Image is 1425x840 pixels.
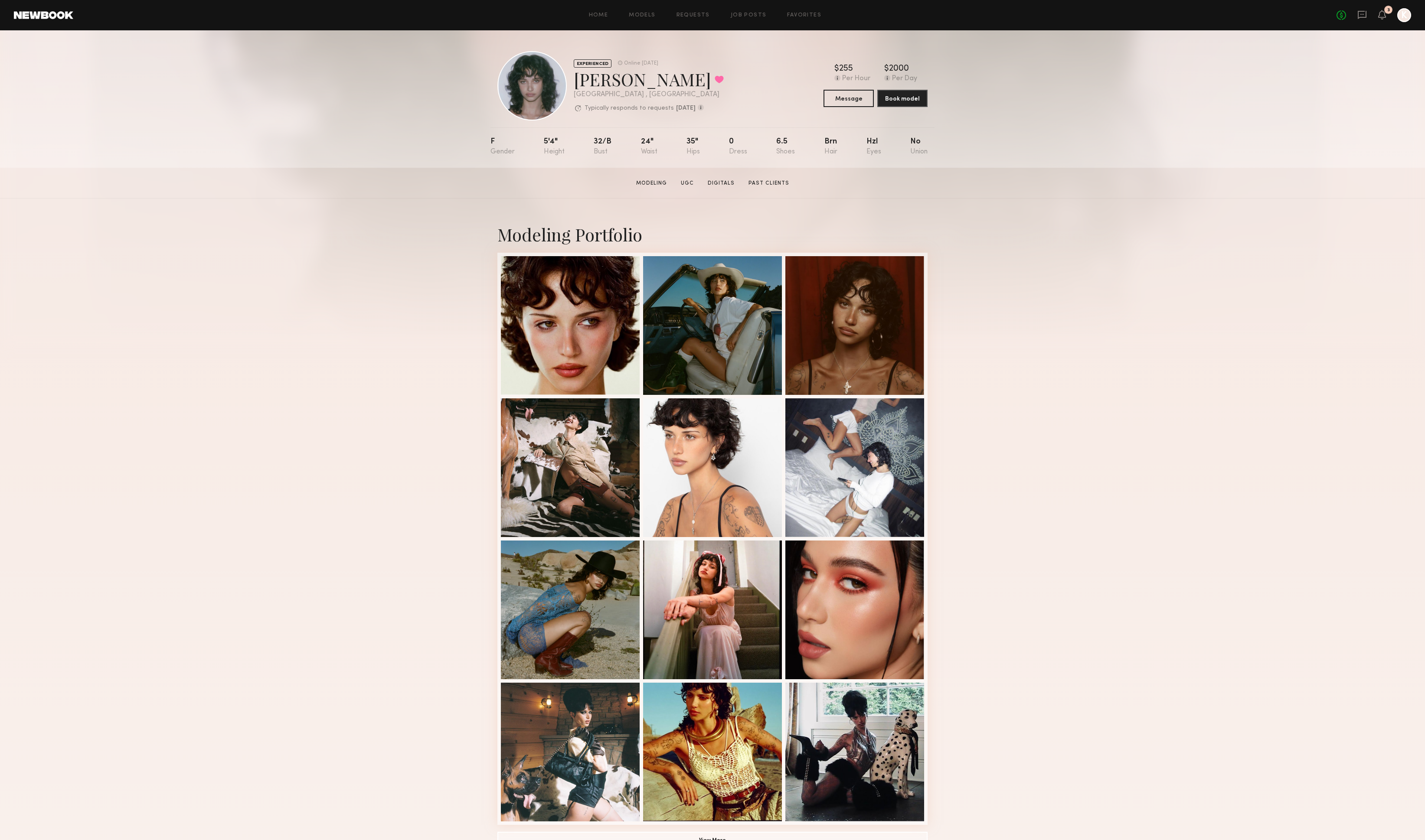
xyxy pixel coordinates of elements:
a: Modeling [633,179,670,187]
a: Models [629,13,655,18]
a: K [1397,8,1411,22]
a: Favorites [787,13,821,18]
a: Requests [677,13,710,18]
button: Book model [877,90,928,107]
a: Job Posts [731,13,767,18]
div: 0 [729,138,747,156]
div: 35" [686,138,700,156]
div: $ [884,65,889,73]
div: $ [834,65,839,73]
div: [PERSON_NAME] [574,68,724,91]
div: 24" [641,138,657,156]
div: 255 [839,65,853,73]
button: Message [824,90,874,107]
div: 5'4" [544,138,565,156]
div: 6.5 [776,138,795,156]
div: 2000 [889,65,909,73]
a: Digitals [704,179,738,187]
div: Modeling Portfolio [497,223,928,246]
p: Typically responds to requests [585,105,674,111]
div: EXPERIENCED [574,59,611,68]
div: Per Day [892,75,917,83]
div: [GEOGRAPHIC_DATA] , [GEOGRAPHIC_DATA] [574,91,724,98]
div: 3 [1387,8,1390,13]
div: No [910,138,928,156]
a: Past Clients [745,179,793,187]
a: Home [589,13,608,18]
a: UGC [677,179,697,187]
div: 32/b [594,138,611,156]
div: Per Hour [842,75,870,83]
b: [DATE] [676,105,696,111]
div: Hzl [866,138,881,156]
div: Brn [824,138,837,156]
div: Online [DATE] [624,61,658,66]
div: F [490,138,515,156]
